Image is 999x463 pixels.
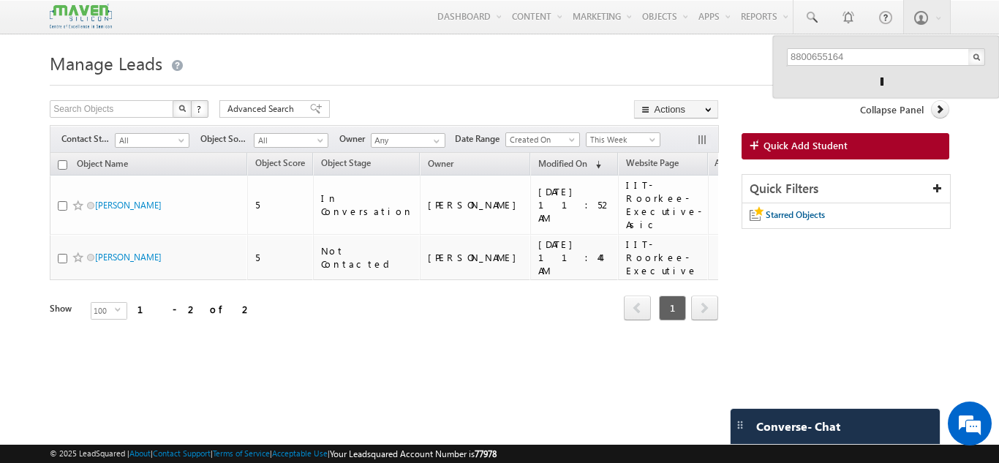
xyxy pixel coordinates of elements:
a: Website Page [619,155,686,174]
a: Modified On (sorted descending) [531,155,608,174]
span: Object Score [255,157,305,168]
div: 5 [255,198,306,211]
div: [DATE] 11:44 AM [538,238,612,277]
div: [PERSON_NAME] [428,251,524,264]
span: select [115,306,127,313]
button: Actions [634,100,718,118]
span: All [255,134,324,147]
img: d_60004797649_company_0_60004797649 [25,77,61,96]
a: Acceptable Use [272,448,328,458]
div: Quick Filters [742,175,950,203]
a: All [115,133,189,148]
span: (sorted descending) [589,159,601,170]
div: 1 - 2 of 2 [137,301,252,317]
span: Owner [339,132,371,146]
div: 5 [255,251,306,264]
span: © 2025 LeadSquared | | | | | [50,447,497,461]
img: Custom Logo [50,4,111,29]
a: [PERSON_NAME] [95,252,162,263]
span: Actions [709,155,744,174]
span: Quick Add Student [764,139,848,152]
span: Object Source [200,132,254,146]
div: [DATE] 11:52 AM [538,185,612,225]
span: 77978 [475,448,497,459]
div: IIT-Roorkee-Executive-Asic [626,178,701,231]
input: Type to Search [371,133,445,148]
div: [PERSON_NAME] [428,198,524,211]
span: Website Page [626,157,679,168]
a: Object Stage [314,155,378,174]
span: Converse - Chat [756,420,840,433]
span: This Week [587,133,656,146]
textarea: Type your message and hit 'Enter' [19,135,267,347]
a: Created On [505,132,580,147]
span: Created On [506,133,576,146]
img: Search [178,105,186,112]
a: About [129,448,151,458]
a: Quick Add Student [742,133,949,159]
span: All [116,134,185,147]
a: Terms of Service [213,448,270,458]
div: Minimize live chat window [240,7,275,42]
span: next [691,296,718,320]
div: Show [50,302,79,315]
a: [PERSON_NAME] [95,200,162,211]
a: All [254,133,328,148]
span: Your Leadsquared Account Number is [330,448,497,459]
span: 1 [659,296,686,320]
span: ? [197,102,203,115]
div: Not Contacted [321,244,413,271]
button: ? [191,100,208,118]
img: carter-drag [734,419,746,431]
span: Date Range [455,132,505,146]
div: IIT-Roorkee-Executive [626,238,701,277]
a: Object Name [69,156,135,175]
span: Object Stage [321,157,371,168]
input: Check all records [58,160,67,170]
em: Start Chat [199,359,265,379]
a: Contact Support [153,448,211,458]
span: 100 [91,303,115,319]
span: Collapse Panel [860,103,924,116]
span: Manage Leads [50,51,162,75]
a: prev [624,297,651,320]
span: Modified On [538,158,587,169]
span: Starred Objects [766,209,825,220]
a: Object Score [248,155,312,174]
a: This Week [586,132,660,147]
a: next [691,297,718,320]
div: In Conversation [321,192,413,218]
span: Owner [428,158,453,169]
span: prev [624,296,651,320]
span: Advanced Search [227,102,298,116]
a: Show All Items [426,134,444,148]
span: Contact Stage [61,132,115,146]
div: Chat with us now [76,77,246,96]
